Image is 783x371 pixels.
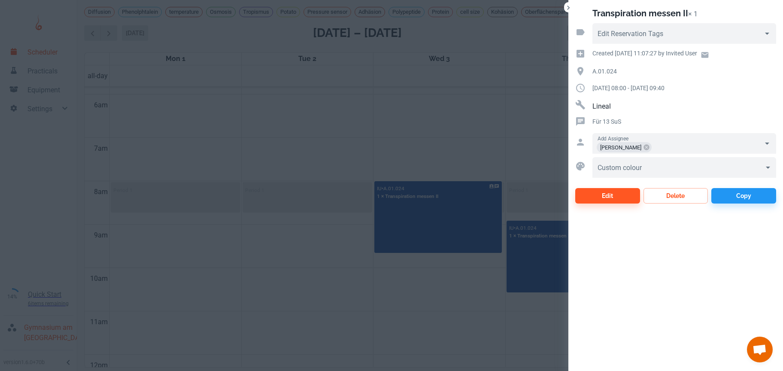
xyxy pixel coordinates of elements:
div: ​ [592,157,776,178]
svg: Duration [575,83,586,93]
svg: Reservation tags [575,27,586,37]
button: Close [564,3,573,12]
p: Created [DATE] 11:07:27 by Invited User [592,49,697,58]
label: Add Assignee [598,135,628,142]
a: Chat öffnen [747,337,773,362]
div: [PERSON_NAME] [597,142,652,152]
svg: Custom colour [575,161,586,171]
svg: Assigned to [575,137,586,147]
button: Open [761,137,773,149]
svg: Reservation comment [575,116,586,127]
p: Lineal [592,101,776,112]
svg: Location [575,66,586,76]
button: Delete [643,188,708,204]
p: Für 13 SuS [592,117,776,126]
button: Copy [711,188,776,204]
p: [DATE] 08:00 - [DATE] 09:40 [592,83,776,93]
span: [PERSON_NAME] [597,143,645,152]
svg: Resources [575,100,586,110]
p: A.01.024 [592,67,776,76]
h2: Transpiration messen II [592,8,688,18]
button: Open [761,27,773,40]
p: × 1 [688,10,698,18]
a: Email user [697,47,713,63]
svg: Creation time [575,49,586,59]
button: Edit [575,188,640,204]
